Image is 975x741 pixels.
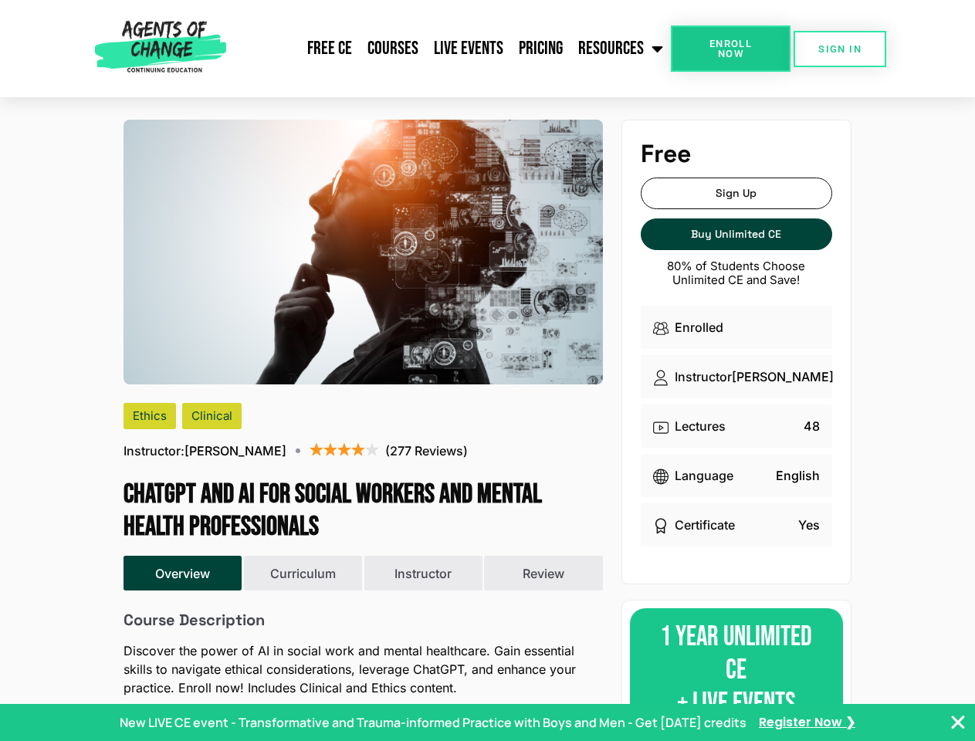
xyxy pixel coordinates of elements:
p: Certificate [675,516,735,534]
h4: Free [641,139,832,168]
span: Buy Unlimited CE [691,228,781,241]
p: 80% of Students Choose Unlimited CE and Save! [641,259,832,287]
p: Enrolled [675,318,723,337]
div: Clinical [182,403,242,429]
button: Review [484,556,602,591]
div: 1 YEAR UNLIMITED CE + LIVE EVENTS [630,608,843,733]
a: Enroll Now [671,25,790,72]
a: Resources [570,29,671,68]
a: Sign Up [641,178,832,209]
p: 48 [804,417,820,435]
img: ChatGPT and AI for Social Workers and Mental Health Professionals (3 General CE Credit) [124,120,603,384]
nav: Menu [232,29,671,68]
p: Instructor [675,367,732,386]
h6: Course Description [124,611,603,629]
button: Close Banner [949,713,967,732]
span: Sign Up [716,187,757,200]
a: Register Now ❯ [759,714,855,731]
a: Free CE [300,29,360,68]
div: Ethics [124,403,176,429]
p: (277 Reviews) [385,442,468,460]
p: Yes [798,516,820,534]
p: New LIVE CE event - Transformative and Trauma-informed Practice with Boys and Men - Get [DATE] cr... [120,713,746,732]
a: Pricing [511,29,570,68]
h1: ChatGPT and AI for Social Workers and Mental Health Professionals (3 General CE Credit) [124,479,603,543]
span: Instructor: [124,442,185,460]
a: Buy Unlimited CE [641,218,832,250]
button: Overview [124,556,242,591]
span: Enroll Now [696,39,766,59]
a: Live Events [426,29,511,68]
p: English [776,466,820,485]
p: [PERSON_NAME] [732,367,834,386]
p: [PERSON_NAME] [124,442,286,460]
p: Language [675,466,733,485]
a: SIGN IN [794,31,886,67]
p: Discover the power of AI in social work and mental healthcare. Gain essential skills to navigate ... [124,641,603,697]
span: SIGN IN [818,44,862,54]
p: Lectures [675,417,726,435]
a: Courses [360,29,426,68]
button: Instructor [364,556,482,591]
button: Curriculum [244,556,362,591]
